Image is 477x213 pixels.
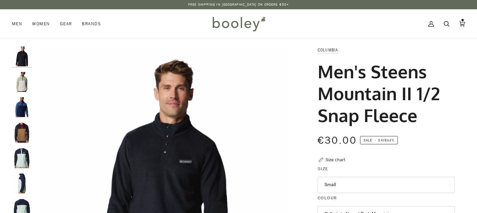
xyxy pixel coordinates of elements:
[318,165,329,172] span: Size
[55,9,77,38] a: Gear
[82,21,101,27] span: Brands
[188,2,289,7] p: Free Shipping in [GEOGRAPHIC_DATA] on Orders €50+
[373,138,378,143] em: •
[318,194,337,201] span: Colour
[77,9,106,38] a: Brands
[12,9,27,38] a: Men
[12,148,32,168] img: Columbia Men's Steens Mountain 1/2 Snap Fleece Spray / Collegiate Navy / Spray - Booley Galway
[12,123,32,143] img: Columbia Men's Steens Mountain 1/2 Snap Fleece Delta / Black / Mountain Red - Booley Galway
[318,177,455,193] button: Small
[12,21,22,27] span: Men
[360,136,398,145] span: Save
[12,46,32,66] img: Men's Steens Mountain II 1/2 Snap Fleece
[12,174,32,193] img: Columbia Men's Steens Mountain 1/2 Snap Fleece Spray / Collegiate Navy / Spray - Booley Galway
[210,14,268,34] img: Booley
[32,21,50,27] span: Women
[12,72,32,92] img: Men's Steens Mountain II 1/2 Snap Fleece
[60,21,72,27] span: Gear
[364,138,372,143] span: Sale
[12,97,32,117] img: Men's Steens Mountain II 1/2 Snap Fleece
[318,60,450,126] h1: Men's Steens Mountain II 1/2 Snap Fleece
[326,156,345,163] div: Size chart
[318,47,338,53] a: Columbia
[27,9,55,38] a: Women
[318,134,357,147] span: €30.00
[387,138,394,143] span: 33%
